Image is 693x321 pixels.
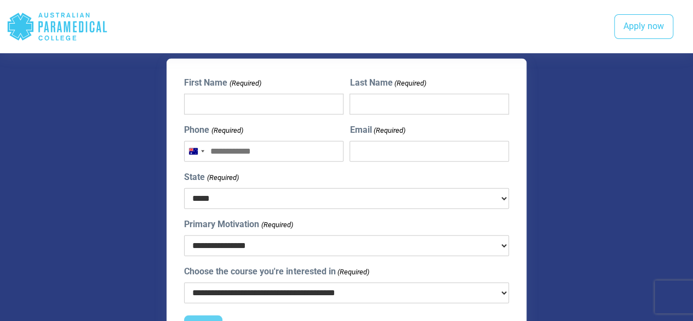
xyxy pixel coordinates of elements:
[7,9,108,44] div: Australian Paramedical College
[350,123,405,137] label: Email
[184,123,243,137] label: Phone
[614,14,673,40] a: Apply now
[228,78,261,89] span: (Required)
[184,76,261,89] label: First Name
[210,125,243,136] span: (Required)
[393,78,426,89] span: (Required)
[184,218,293,231] label: Primary Motivation
[336,267,369,278] span: (Required)
[260,219,293,230] span: (Required)
[350,76,426,89] label: Last Name
[184,171,238,184] label: State
[184,265,369,278] label: Choose the course you're interested in
[206,172,239,183] span: (Required)
[373,125,405,136] span: (Required)
[185,142,208,161] button: Selected country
